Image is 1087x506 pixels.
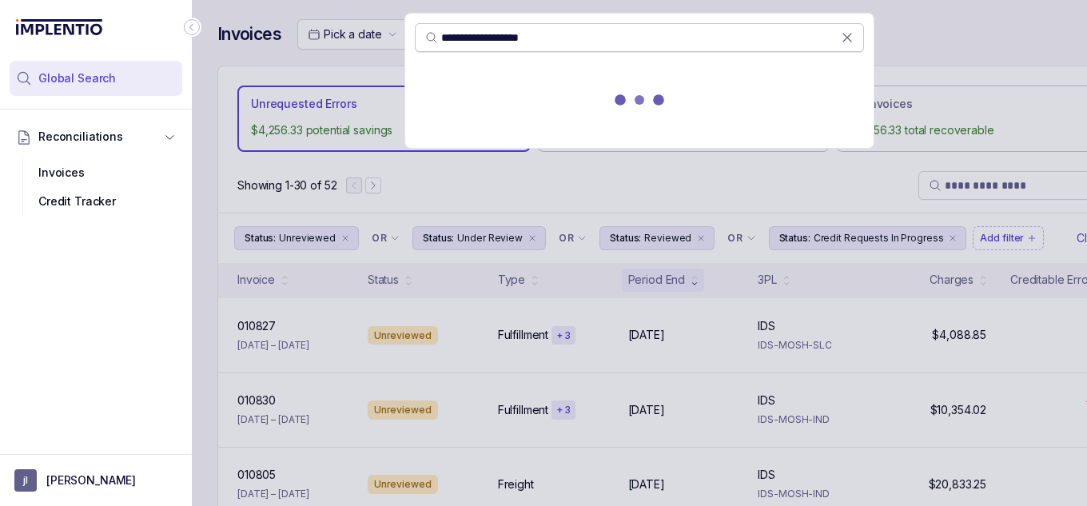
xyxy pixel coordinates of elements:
[182,18,201,37] div: Collapse Icon
[14,469,37,492] span: User initials
[14,469,177,492] button: User initials[PERSON_NAME]
[22,187,169,216] div: Credit Tracker
[10,155,182,220] div: Reconciliations
[46,472,136,488] p: [PERSON_NAME]
[22,158,169,187] div: Invoices
[10,119,182,154] button: Reconciliations
[38,70,116,86] span: Global Search
[38,129,123,145] span: Reconciliations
